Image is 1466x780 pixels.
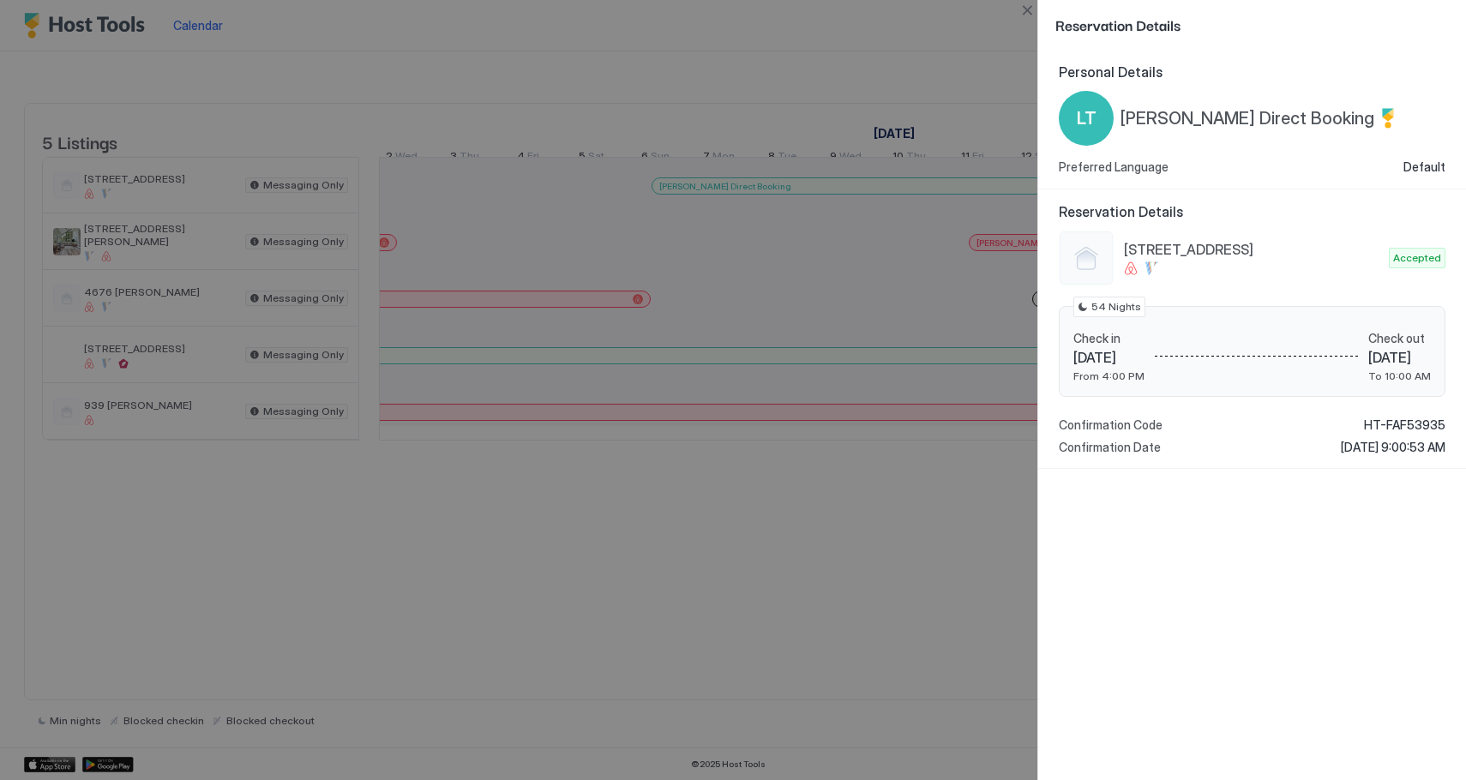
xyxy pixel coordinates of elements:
[1368,369,1431,382] span: To 10:00 AM
[1121,108,1374,129] span: [PERSON_NAME] Direct Booking
[1055,14,1445,35] span: Reservation Details
[1368,331,1431,346] span: Check out
[1364,417,1445,433] span: HT-FAF53935
[1091,299,1141,315] span: 54 Nights
[1059,159,1169,175] span: Preferred Language
[1403,159,1445,175] span: Default
[1073,369,1145,382] span: From 4:00 PM
[1368,349,1431,366] span: [DATE]
[1393,250,1441,266] span: Accepted
[1077,105,1096,131] span: LT
[1059,63,1445,81] span: Personal Details
[1059,440,1161,455] span: Confirmation Date
[1073,331,1145,346] span: Check in
[1059,417,1163,433] span: Confirmation Code
[1073,349,1145,366] span: [DATE]
[1124,241,1382,258] span: [STREET_ADDRESS]
[1059,203,1445,220] span: Reservation Details
[1341,440,1445,455] span: [DATE] 9:00:53 AM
